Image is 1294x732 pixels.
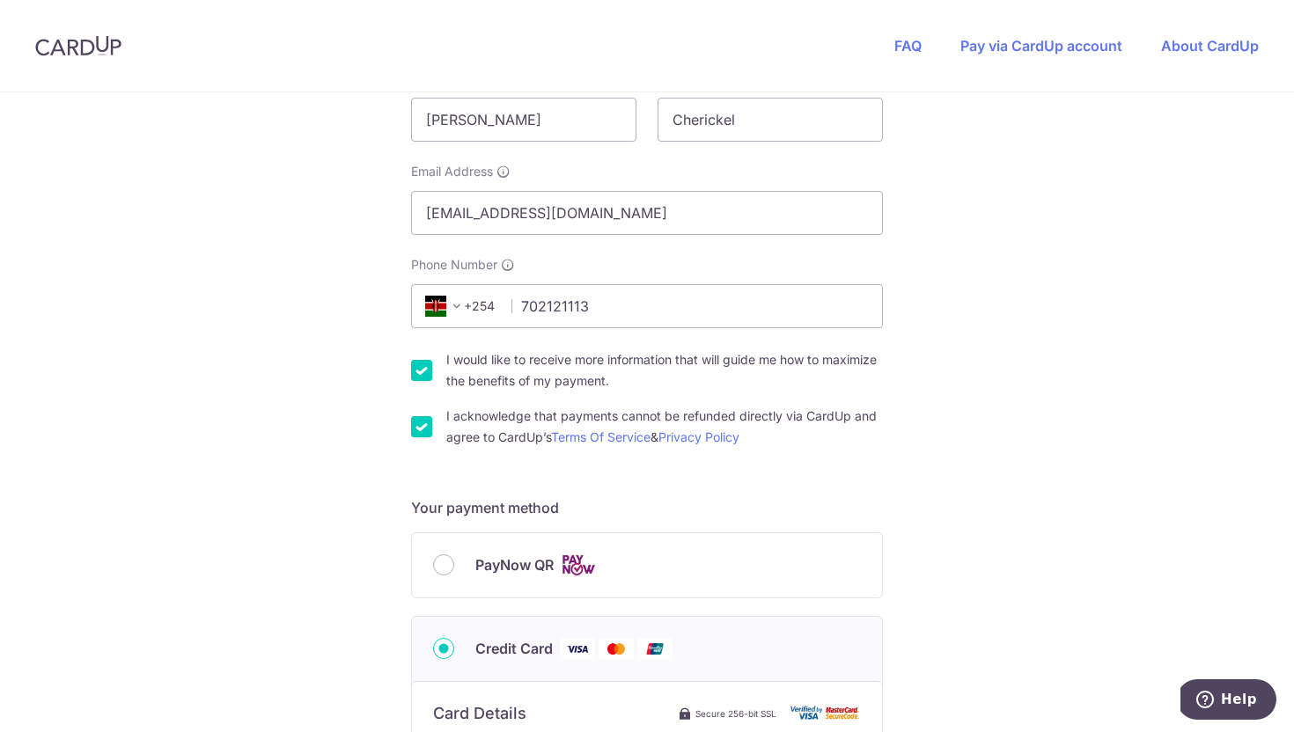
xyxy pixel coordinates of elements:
span: Email Address [411,163,493,180]
label: I acknowledge that payments cannot be refunded directly via CardUp and agree to CardUp’s & [446,406,883,448]
span: Phone Number [411,256,497,274]
img: Union Pay [637,638,673,660]
img: Cards logo [561,554,596,576]
img: Mastercard [599,638,634,660]
span: Credit Card [475,638,553,659]
iframe: Opens a widget where you can find more information [1180,679,1276,723]
img: card secure [790,706,861,721]
span: +254 [425,296,467,317]
div: PayNow QR Cards logo [433,554,861,576]
a: About CardUp [1161,37,1259,55]
a: Pay via CardUp account [960,37,1122,55]
div: Credit Card Visa Mastercard Union Pay [433,638,861,660]
input: First name [411,98,636,142]
a: FAQ [894,37,922,55]
span: PayNow QR [475,554,554,575]
h6: Card Details [433,703,526,724]
span: +254 [420,296,499,317]
h5: Your payment method [411,497,883,518]
input: Last name [658,98,883,142]
img: Visa [560,638,595,660]
a: Privacy Policy [658,429,739,444]
a: Terms Of Service [551,429,651,444]
span: Secure 256-bit SSL [695,706,776,721]
img: CardUp [35,35,121,56]
input: Email address [411,191,883,235]
label: I would like to receive more information that will guide me how to maximize the benefits of my pa... [446,349,883,392]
